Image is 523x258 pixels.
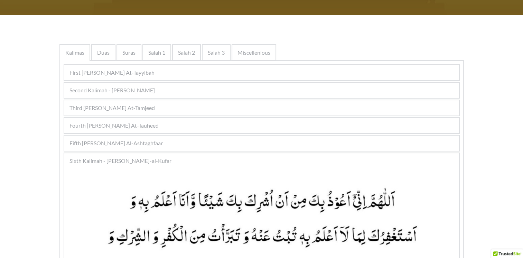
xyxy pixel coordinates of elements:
span: Sixth Kalimah - [PERSON_NAME]-al-Kufar [69,157,171,165]
span: Third [PERSON_NAME] At-Tamjeed [69,104,155,112]
span: Fourth [PERSON_NAME] At-Tauheed [69,121,159,130]
span: Salah 3 [208,48,225,57]
span: Second Kalimah - [PERSON_NAME] [69,86,155,94]
span: Kalimas [65,48,84,57]
span: Salah 1 [148,48,165,57]
span: Fifth [PERSON_NAME] Al-Ashtaghfaar [69,139,163,147]
span: Suras [122,48,136,57]
span: Salah 2 [178,48,195,57]
span: First [PERSON_NAME] At-Tayyibah [69,68,155,77]
span: Duas [97,48,110,57]
span: Miscellenious [237,48,270,57]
